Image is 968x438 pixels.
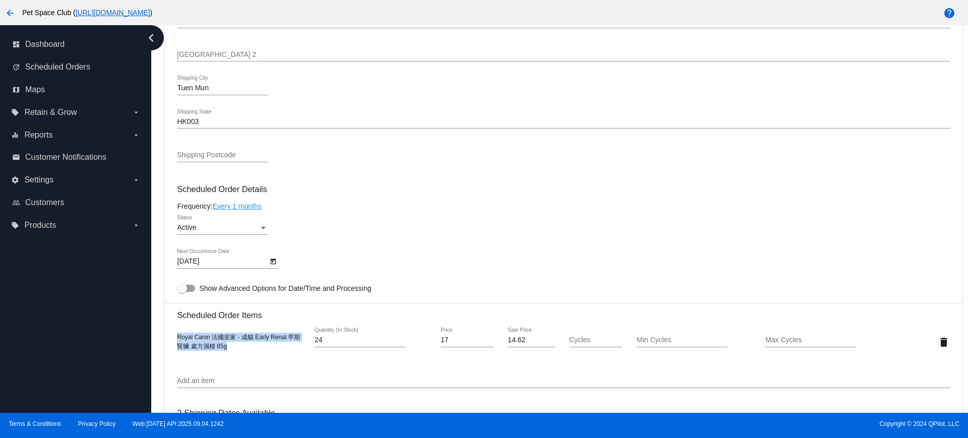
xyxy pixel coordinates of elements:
a: map Maps [12,82,140,98]
h3: Scheduled Order Details [177,184,950,194]
span: Reports [24,131,52,140]
span: Retain & Grow [24,108,77,117]
mat-select: Status [177,224,268,232]
span: Scheduled Orders [25,62,90,72]
div: Frequency: [177,202,950,210]
input: Next Occurrence Date [177,258,268,266]
a: people_outline Customers [12,195,140,211]
i: local_offer [11,221,19,229]
a: email Customer Notifications [12,149,140,165]
input: Shipping Postcode [177,151,268,159]
span: Copyright © 2024 QPilot, LLC [493,420,959,427]
span: Customer Notifications [25,153,106,162]
input: Price [441,336,494,344]
i: arrow_drop_down [132,221,140,229]
input: Cycles [569,336,622,344]
mat-icon: arrow_back [4,7,16,19]
i: map [12,86,20,94]
a: Privacy Policy [78,420,116,427]
i: email [12,153,20,161]
i: people_outline [12,199,20,207]
span: Dashboard [25,40,65,49]
input: Shipping City [177,84,268,92]
span: Customers [25,198,64,207]
span: Maps [25,85,45,94]
i: chevron_left [143,30,159,46]
input: Sale Price [508,336,555,344]
mat-icon: help [943,7,955,19]
span: Royal Canin 法國皇家 - 成貓 Early Renal 早期腎臟 處方濕糧 85g [177,334,300,350]
a: dashboard Dashboard [12,36,140,52]
i: dashboard [12,40,20,48]
i: settings [11,176,19,184]
i: equalizer [11,131,19,139]
i: local_offer [11,108,19,116]
input: Shipping Street 2 [177,51,950,59]
span: Show Advanced Options for Date/Time and Processing [199,283,371,293]
button: Open calendar [268,256,278,266]
a: update Scheduled Orders [12,59,140,75]
i: arrow_drop_down [132,176,140,184]
input: Max Cycles [765,336,856,344]
input: Shipping State [177,118,950,126]
i: arrow_drop_down [132,131,140,139]
h3: 2 Shipping Rates Available [177,402,275,424]
i: update [12,63,20,71]
span: Settings [24,175,53,184]
input: Add an item [177,377,950,385]
mat-icon: delete [938,336,950,348]
a: Every 1 months [212,202,261,210]
span: Products [24,221,56,230]
input: Quantity (In Stock) [315,336,405,344]
a: Terms & Conditions [9,420,61,427]
input: Min Cycles [637,336,728,344]
a: [URL][DOMAIN_NAME] [76,9,150,17]
span: Active [177,223,196,231]
i: arrow_drop_down [132,108,140,116]
h3: Scheduled Order Items [177,303,950,320]
a: Web:[DATE] API:2025.09.04.1242 [133,420,224,427]
span: Pet Space Club ( ) [22,9,152,17]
